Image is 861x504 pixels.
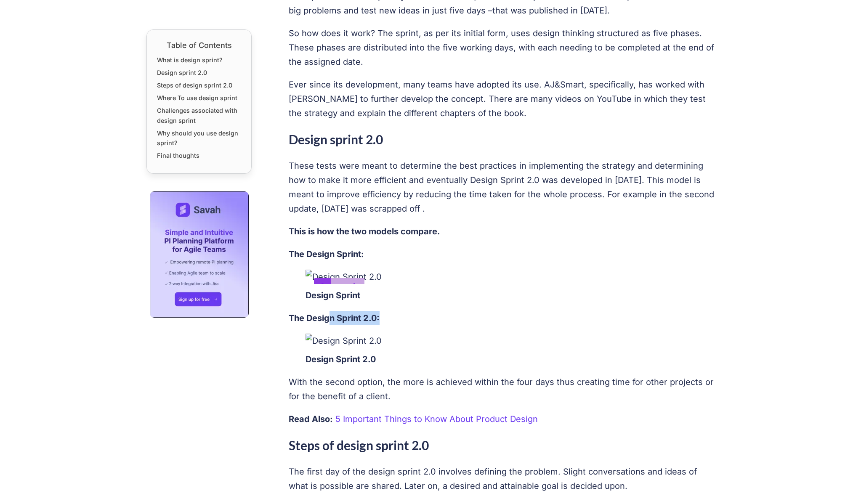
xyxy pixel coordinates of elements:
a: Why should you use design sprint? [157,128,241,148]
strong: This is how the two models compare. [289,226,440,236]
strong: Design Sprint [306,290,360,300]
a: Challenges associated with design sprint [157,106,241,125]
iframe: Chat Widget [819,464,861,504]
h2: Steps of design sprint 2.0 [289,435,715,456]
a: Where To use design sprint [157,93,237,103]
strong: The Design Sprint 2.0: [289,313,380,323]
a: Steps of design sprint 2.0 [157,80,232,90]
div: Table of Contents [157,40,241,51]
strong: The Design Sprint: [289,249,364,259]
a: What is design sprint? [157,55,223,65]
p: These tests were meant to determine the best practices in implementing the strategy and determini... [289,159,715,216]
p: So how does it work? The sprint, as per its initial form, uses design thinking structured as five... [289,26,715,69]
p: The first day of the design sprint 2.0 involves defining the problem. Slight conversations and id... [289,464,715,493]
strong: Design Sprint 2.0 [306,354,376,364]
strong: Read Also: [289,414,333,424]
img: Design Sprint 2.0 [306,270,382,284]
h2: Design sprint 2.0 [289,129,715,150]
a: 5 Important Things to Know About Product Design [335,414,538,424]
a: Design sprint 2.0 [157,68,207,77]
p: With the second option, the more is achieved within the four days thus creating time for other pr... [289,375,715,403]
img: Design Sprint 2.0 [306,334,382,348]
p: Ever since its development, many teams have adopted its use. AJ&Smart, specifically, has worked w... [289,77,715,120]
a: Final thoughts [157,151,199,160]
